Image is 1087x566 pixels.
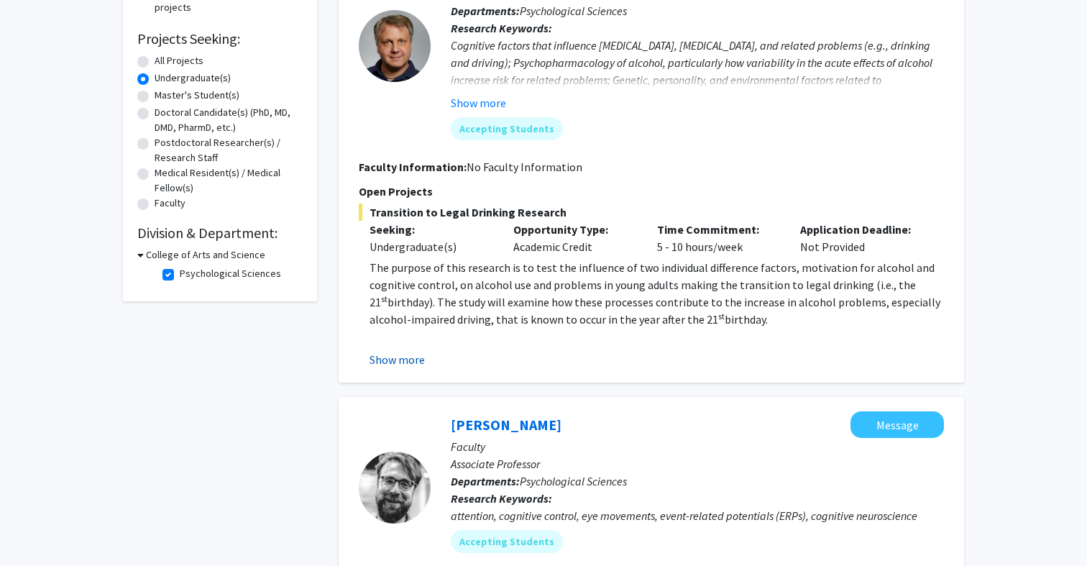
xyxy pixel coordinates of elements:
[503,221,646,255] div: Academic Credit
[657,221,779,238] p: Time Commitment:
[800,221,922,238] p: Application Deadline:
[180,266,281,281] label: Psychological Sciences
[520,474,627,488] span: Psychological Sciences
[451,455,944,473] p: Associate Professor
[155,105,303,135] label: Doctoral Candidate(s) (PhD, MD, DMD, PharmD, etc.)
[370,238,492,255] div: Undergraduate(s)
[137,30,303,47] h2: Projects Seeking:
[789,221,933,255] div: Not Provided
[155,70,231,86] label: Undergraduate(s)
[155,88,239,103] label: Master's Student(s)
[381,293,387,304] sup: st
[370,295,940,327] span: birthday). The study will examine how these processes contribute to the increase in alcohol probl...
[725,312,768,327] span: birthday.
[451,507,944,524] div: attention, cognitive control, eye movements, event-related potentials (ERPs), cognitive neuroscience
[451,416,561,434] a: [PERSON_NAME]
[451,438,944,455] p: Faculty
[155,196,185,211] label: Faculty
[451,21,552,35] b: Research Keywords:
[370,351,425,368] button: Show more
[11,501,61,555] iframe: Chat
[451,491,552,506] b: Research Keywords:
[718,311,725,321] sup: st
[520,4,627,18] span: Psychological Sciences
[155,135,303,165] label: Postdoctoral Researcher(s) / Research Staff
[850,411,944,438] button: Message Nicholas Gaspelin
[467,160,582,174] span: No Faculty Information
[359,204,944,221] span: Transition to Legal Drinking Research
[451,37,944,106] div: Cognitive factors that influence [MEDICAL_DATA], [MEDICAL_DATA], and related problems (e.g., drin...
[451,474,520,488] b: Departments:
[155,53,203,68] label: All Projects
[155,165,303,196] label: Medical Resident(s) / Medical Fellow(s)
[646,221,790,255] div: 5 - 10 hours/week
[513,221,636,238] p: Opportunity Type:
[451,4,520,18] b: Departments:
[451,117,563,140] mat-chip: Accepting Students
[359,160,467,174] b: Faculty Information:
[370,221,492,238] p: Seeking:
[146,247,265,263] h3: College of Arts and Science
[370,260,935,309] span: The purpose of this research is to test the influence of two individual difference factors, motiv...
[451,530,563,553] mat-chip: Accepting Students
[451,94,506,111] button: Show more
[359,183,944,200] p: Open Projects
[137,224,303,242] h2: Division & Department:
